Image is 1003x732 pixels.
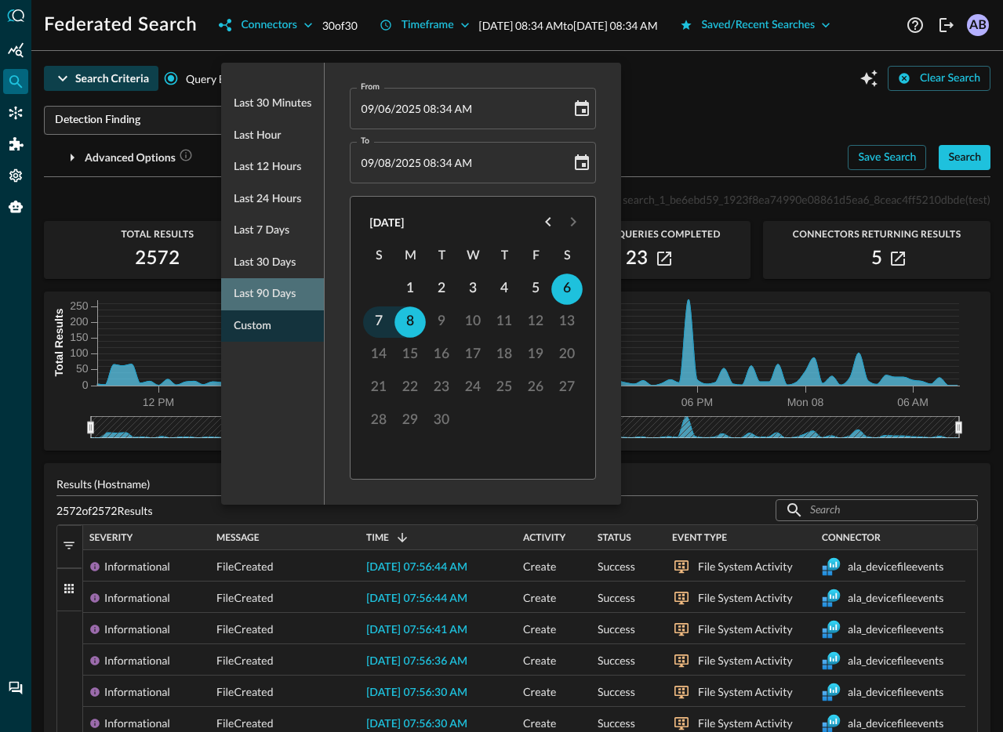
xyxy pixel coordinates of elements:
span: Minutes [439,102,452,115]
span: Month [361,102,374,115]
span: Tuesday [427,241,456,272]
span: Friday [521,241,550,272]
button: 8 [395,306,427,338]
div: Last 12 hours [221,151,324,183]
div: Last 90 days [221,278,324,310]
label: To [361,135,369,147]
span: Month [361,156,374,169]
span: Last 90 days [234,284,296,304]
button: 2 [427,274,458,305]
span: Hours [423,102,437,115]
span: Year [395,102,421,115]
button: 5 [521,274,552,305]
button: Choose date, selected date is Sep 6, 2025 [569,96,594,121]
button: Choose date, selected date is Sep 8, 2025 [569,150,594,176]
button: 7 [364,306,395,338]
span: Hours [423,156,437,169]
button: 3 [458,274,489,305]
button: 1 [395,274,427,305]
div: [DATE] [369,214,404,230]
div: Last 24 hours [221,183,324,216]
button: 6 [552,274,583,305]
span: Last 30 days [234,253,296,273]
button: Previous month [536,209,561,234]
span: Last 7 days [234,221,289,241]
span: Meridiem [455,102,473,115]
div: Last 7 days [221,215,324,247]
span: / [374,156,378,169]
span: : [437,156,440,169]
span: Last hour [234,126,281,146]
span: Wednesday [459,241,487,272]
span: Saturday [553,241,581,272]
span: / [391,156,395,169]
span: / [374,102,378,115]
span: Meridiem [455,156,473,169]
span: Year [395,156,421,169]
span: : [437,102,440,115]
label: From [361,81,380,93]
span: Day [378,102,391,115]
button: 4 [489,274,521,305]
div: Last 30 days [221,247,324,279]
span: / [391,102,395,115]
span: Thursday [490,241,518,272]
div: Last hour [221,120,324,152]
span: Last 30 minutes [234,94,311,114]
span: Last 24 hours [234,190,301,209]
div: Last 30 minutes [221,88,324,120]
span: Minutes [439,156,452,169]
span: Sunday [365,241,393,272]
span: Day [378,156,391,169]
span: Last 12 hours [234,158,301,177]
span: Monday [396,241,424,272]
